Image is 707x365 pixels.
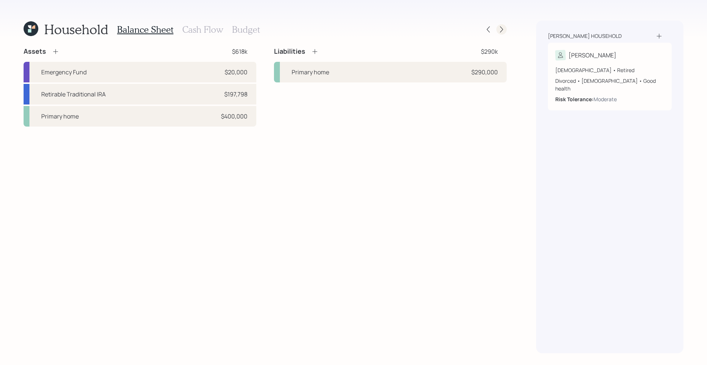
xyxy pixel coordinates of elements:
div: Retirable Traditional IRA [41,90,106,99]
div: Moderate [594,95,617,103]
h4: Liabilities [274,47,305,56]
div: $197,798 [224,90,247,99]
h4: Assets [24,47,46,56]
div: Primary home [41,112,79,121]
div: $290k [481,47,498,56]
h3: Balance Sheet [117,24,173,35]
div: $20,000 [225,68,247,77]
b: Risk Tolerance: [555,96,594,103]
div: [PERSON_NAME] [569,51,616,60]
div: Primary home [292,68,329,77]
div: Divorced • [DEMOGRAPHIC_DATA] • Good health [555,77,664,92]
div: Emergency Fund [41,68,87,77]
div: [PERSON_NAME] household [548,32,622,40]
h3: Cash Flow [182,24,223,35]
h1: Household [44,21,108,37]
div: [DEMOGRAPHIC_DATA] • Retired [555,66,664,74]
div: $400,000 [221,112,247,121]
div: $290,000 [471,68,498,77]
h3: Budget [232,24,260,35]
div: $618k [232,47,247,56]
